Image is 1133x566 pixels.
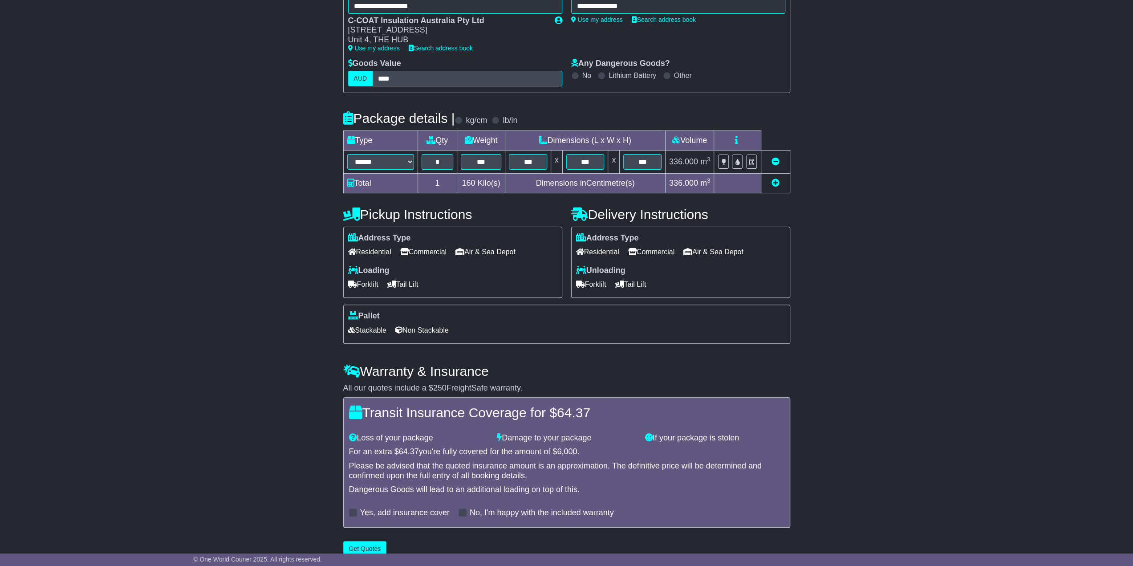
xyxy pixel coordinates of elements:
span: 160 [462,179,475,187]
h4: Package details | [343,111,455,126]
span: 250 [433,383,447,392]
div: If your package is stolen [641,433,789,443]
span: Air & Sea Depot [683,245,743,259]
span: Tail Lift [387,277,418,291]
span: Stackable [348,323,386,337]
label: Address Type [576,233,639,243]
div: Unit 4, THE HUB [348,35,546,45]
td: Qty [418,130,457,150]
span: Commercial [400,245,447,259]
span: 336.000 [669,179,698,187]
a: Use my address [571,16,623,23]
label: Unloading [576,266,625,276]
label: kg/cm [466,116,487,126]
div: All our quotes include a $ FreightSafe warranty. [343,383,790,393]
td: Volume [665,130,714,150]
div: Please be advised that the quoted insurance amount is an approximation. The definitive price will... [349,461,784,480]
label: No, I'm happy with the included warranty [470,508,614,518]
td: Type [343,130,418,150]
sup: 3 [707,177,711,184]
td: Weight [457,130,505,150]
td: Kilo(s) [457,173,505,193]
label: No [582,71,591,80]
span: Residential [348,245,391,259]
td: Total [343,173,418,193]
div: Damage to your package [492,433,641,443]
td: Dimensions in Centimetre(s) [505,173,666,193]
div: Dangerous Goods will lead to an additional loading on top of this. [349,485,784,495]
label: lb/in [503,116,517,126]
label: AUD [348,71,373,86]
span: Forklift [576,277,606,291]
sup: 3 [707,156,711,163]
label: Pallet [348,311,380,321]
label: Lithium Battery [609,71,656,80]
label: Yes, add insurance cover [360,508,450,518]
label: Other [674,71,692,80]
td: x [608,150,620,173]
label: Any Dangerous Goods? [571,59,670,69]
span: Air & Sea Depot [455,245,516,259]
div: For an extra $ you're fully covered for the amount of $ . [349,447,784,457]
span: 336.000 [669,157,698,166]
h4: Pickup Instructions [343,207,562,222]
span: Tail Lift [615,277,646,291]
div: [STREET_ADDRESS] [348,25,546,35]
a: Remove this item [772,157,780,166]
a: Search address book [409,45,473,52]
span: © One World Courier 2025. All rights reserved. [193,556,322,563]
button: Get Quotes [343,541,387,557]
a: Search address book [632,16,696,23]
div: C-COAT Insulation Australia Pty Ltd [348,16,546,26]
h4: Delivery Instructions [571,207,790,222]
span: 64.37 [399,447,419,456]
span: 64.37 [557,405,590,420]
label: Address Type [348,233,411,243]
div: Loss of your package [345,433,493,443]
h4: Warranty & Insurance [343,364,790,379]
a: Add new item [772,179,780,187]
span: Residential [576,245,619,259]
a: Use my address [348,45,400,52]
span: 6,000 [557,447,577,456]
span: Commercial [628,245,674,259]
td: Dimensions (L x W x H) [505,130,666,150]
span: Non Stackable [395,323,449,337]
label: Goods Value [348,59,401,69]
span: Forklift [348,277,378,291]
h4: Transit Insurance Coverage for $ [349,405,784,420]
span: m [700,179,711,187]
td: x [551,150,562,173]
span: m [700,157,711,166]
label: Loading [348,266,390,276]
td: 1 [418,173,457,193]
